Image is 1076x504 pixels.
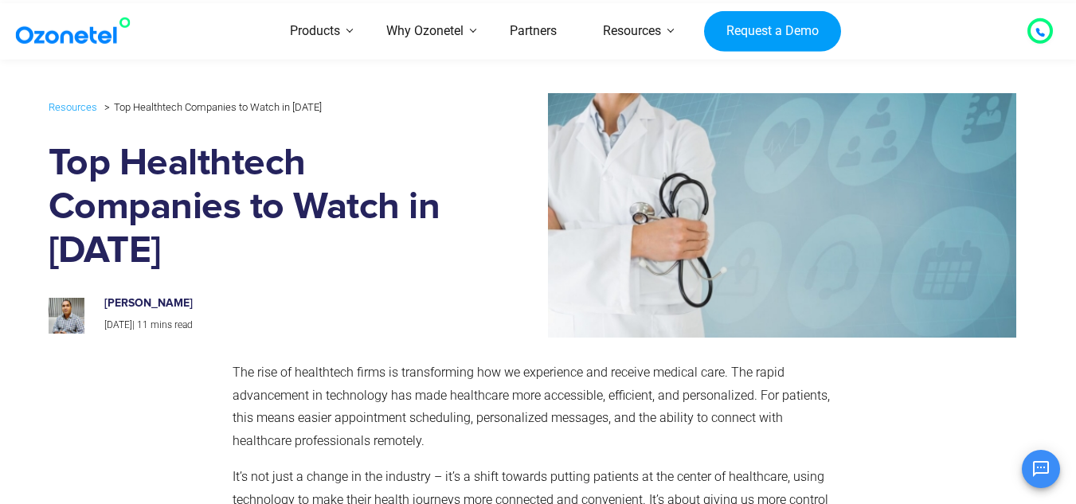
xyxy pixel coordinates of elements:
button: Open chat [1022,450,1060,488]
h1: Top Healthtech Companies to Watch in [DATE] [49,142,457,273]
span: 11 [137,319,148,330]
li: Top Healthtech Companies to Watch in [DATE] [100,97,322,117]
a: Resources [580,3,684,60]
a: Resources [49,98,97,116]
span: mins read [151,319,193,330]
a: Why Ozonetel [363,3,487,60]
h6: [PERSON_NAME] [104,297,440,311]
a: Partners [487,3,580,60]
span: [DATE] [104,319,132,330]
span: The rise of healthtech firms is transforming how we experience and receive medical care. The rapi... [233,365,830,448]
a: Request a Demo [704,10,840,52]
a: Products [267,3,363,60]
p: | [104,317,440,334]
img: prashanth-kancherla_avatar-200x200.jpeg [49,298,84,334]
